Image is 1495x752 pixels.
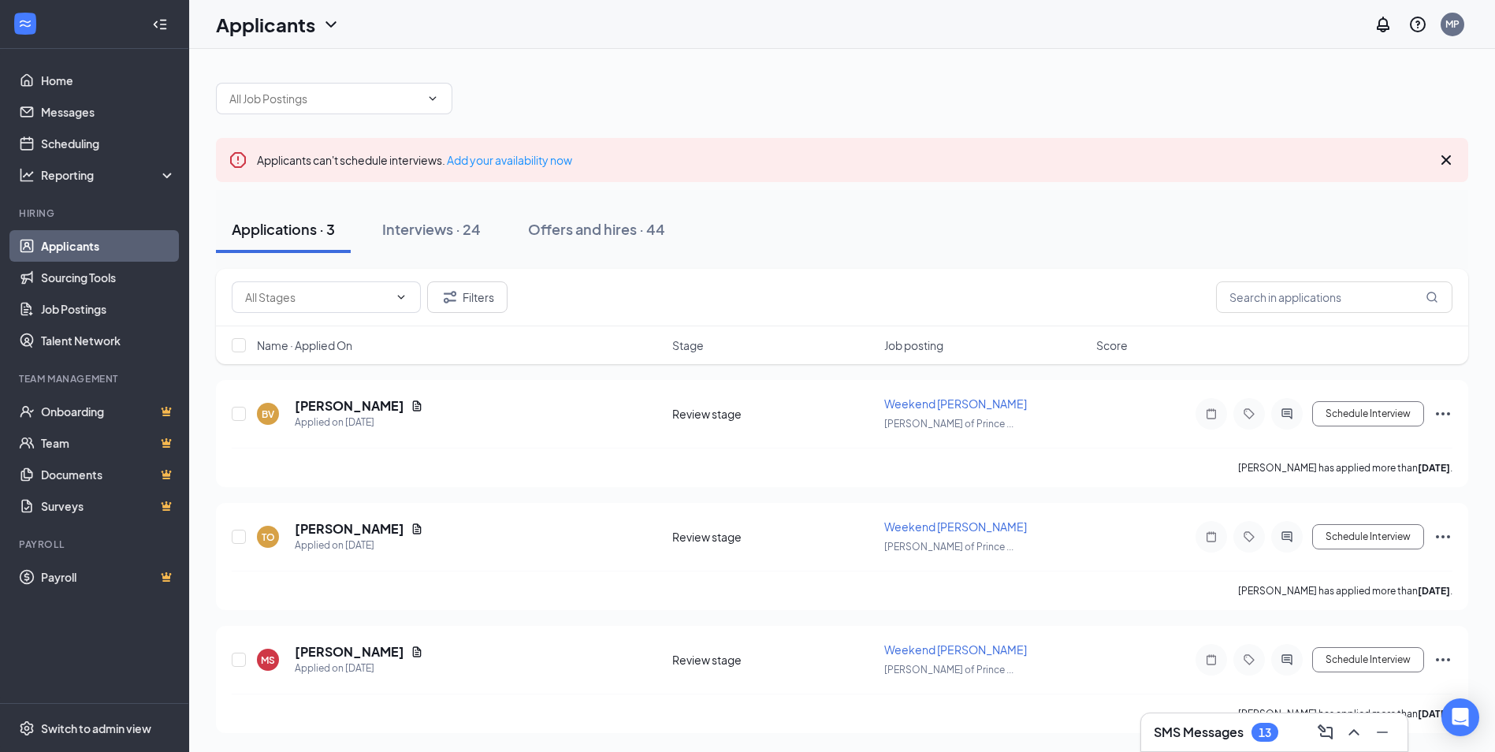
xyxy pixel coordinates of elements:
[41,65,176,96] a: Home
[229,90,420,107] input: All Job Postings
[41,96,176,128] a: Messages
[1277,408,1296,420] svg: ActiveChat
[1418,708,1450,720] b: [DATE]
[1408,15,1427,34] svg: QuestionInfo
[19,720,35,736] svg: Settings
[295,520,404,538] h5: [PERSON_NAME]
[1434,650,1452,669] svg: Ellipses
[1316,723,1335,742] svg: ComposeMessage
[261,653,275,667] div: MS
[41,396,176,427] a: OnboardingCrown
[41,720,151,736] div: Switch to admin view
[295,415,423,430] div: Applied on [DATE]
[441,288,459,307] svg: Filter
[382,219,481,239] div: Interviews · 24
[1277,653,1296,666] svg: ActiveChat
[884,541,1013,553] span: [PERSON_NAME] of Prince ...
[1202,653,1221,666] svg: Note
[1418,585,1450,597] b: [DATE]
[1216,281,1452,313] input: Search in applications
[41,230,176,262] a: Applicants
[1202,408,1221,420] svg: Note
[1238,461,1452,475] p: [PERSON_NAME] has applied more than .
[1277,530,1296,543] svg: ActiveChat
[672,406,875,422] div: Review stage
[1259,726,1271,739] div: 13
[41,427,176,459] a: TeamCrown
[1370,720,1395,745] button: Minimize
[884,418,1013,430] span: [PERSON_NAME] of Prince ...
[152,17,168,32] svg: Collapse
[884,664,1013,676] span: [PERSON_NAME] of Prince ...
[1341,720,1367,745] button: ChevronUp
[41,293,176,325] a: Job Postings
[41,128,176,159] a: Scheduling
[672,652,875,668] div: Review stage
[1344,723,1363,742] svg: ChevronUp
[216,11,315,38] h1: Applicants
[1373,723,1392,742] svg: Minimize
[41,262,176,293] a: Sourcing Tools
[19,372,173,385] div: Team Management
[41,490,176,522] a: SurveysCrown
[1202,530,1221,543] svg: Note
[1445,17,1460,31] div: MP
[426,92,439,105] svg: ChevronDown
[1240,408,1259,420] svg: Tag
[447,153,572,167] a: Add your availability now
[295,538,423,553] div: Applied on [DATE]
[322,15,340,34] svg: ChevronDown
[528,219,665,239] div: Offers and hires · 44
[1434,404,1452,423] svg: Ellipses
[295,397,404,415] h5: [PERSON_NAME]
[411,523,423,535] svg: Document
[884,396,1027,411] span: Weekend [PERSON_NAME]
[1426,291,1438,303] svg: MagnifyingGlass
[1238,584,1452,598] p: [PERSON_NAME] has applied more than .
[411,400,423,412] svg: Document
[257,153,572,167] span: Applicants can't schedule interviews.
[19,167,35,183] svg: Analysis
[1312,647,1424,672] button: Schedule Interview
[1313,720,1338,745] button: ComposeMessage
[1240,530,1259,543] svg: Tag
[1434,527,1452,546] svg: Ellipses
[41,167,177,183] div: Reporting
[395,291,407,303] svg: ChevronDown
[262,408,274,421] div: BV
[245,289,389,306] input: All Stages
[41,459,176,490] a: DocumentsCrown
[17,16,33,32] svg: WorkstreamLogo
[1238,707,1452,720] p: [PERSON_NAME] has applied more than .
[1418,462,1450,474] b: [DATE]
[19,207,173,220] div: Hiring
[1096,337,1128,353] span: Score
[295,661,423,676] div: Applied on [DATE]
[1437,151,1456,169] svg: Cross
[1312,524,1424,549] button: Schedule Interview
[1312,401,1424,426] button: Schedule Interview
[884,337,943,353] span: Job posting
[427,281,508,313] button: Filter Filters
[41,325,176,356] a: Talent Network
[1441,698,1479,736] div: Open Intercom Messenger
[295,643,404,661] h5: [PERSON_NAME]
[1154,724,1244,741] h3: SMS Messages
[672,337,704,353] span: Stage
[262,530,275,544] div: TO
[257,337,352,353] span: Name · Applied On
[232,219,335,239] div: Applications · 3
[1374,15,1393,34] svg: Notifications
[1240,653,1259,666] svg: Tag
[411,646,423,658] svg: Document
[672,529,875,545] div: Review stage
[19,538,173,551] div: Payroll
[884,642,1027,657] span: Weekend [PERSON_NAME]
[41,561,176,593] a: PayrollCrown
[884,519,1027,534] span: Weekend [PERSON_NAME]
[229,151,247,169] svg: Error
